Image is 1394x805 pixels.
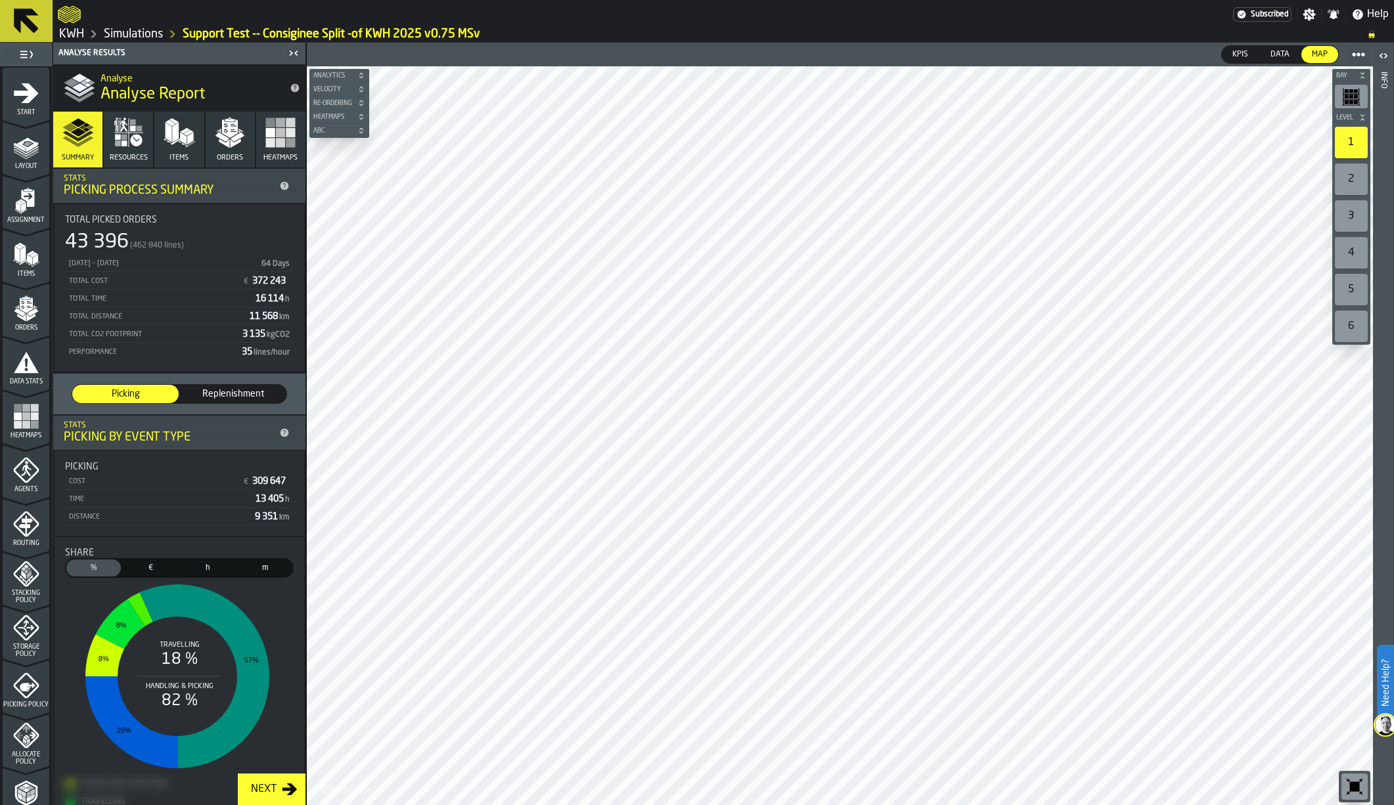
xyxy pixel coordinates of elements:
div: Title [65,548,294,558]
span: Summary [62,154,94,162]
li: menu Picking Policy [3,660,49,712]
span: Velocity [311,86,355,93]
div: button-toolbar-undefined [1332,198,1370,234]
div: thumb [1301,46,1338,63]
li: menu Assignment [3,175,49,228]
h2: Sub Title [101,71,279,84]
span: € [126,562,175,574]
label: button-toggle-Help [1346,7,1394,22]
div: 4 [1335,237,1368,269]
nav: Breadcrumb [58,26,1389,42]
span: Stacking Policy [3,590,49,604]
span: 309 647 [252,477,288,486]
li: menu Data Stats [3,337,49,389]
div: button-toolbar-undefined [1332,271,1370,308]
span: m [240,562,290,574]
span: Orders [3,324,49,332]
div: button-toolbar-undefined [1339,771,1370,802]
span: Replenishment [185,387,281,401]
span: h [183,562,233,574]
span: Picking [78,387,173,401]
li: menu Orders [3,283,49,336]
span: Storage Policy [3,643,49,658]
svg: Reset zoom and position [1344,776,1365,797]
div: Total Cost [68,277,237,286]
button: button- [309,124,369,137]
div: button-toolbar-undefined [1332,82,1370,111]
div: StatList-item-Total CO2 Footprint [65,325,294,343]
div: Time [68,495,250,504]
div: Total CO2 Footprint [68,330,237,339]
label: Need Help? [1378,646,1393,720]
div: Menu Subscription [1233,7,1292,22]
div: Title [65,462,294,472]
a: link-to-/wh/i/4fb45246-3b77-4bb5-b880-c337c3c5facb [104,27,163,41]
span: Items [169,154,189,162]
div: 1 [1335,127,1368,158]
span: Picking [65,462,99,472]
a: link-to-/wh/i/4fb45246-3b77-4bb5-b880-c337c3c5facb/settings/billing [1233,7,1292,22]
span: Bay [1334,72,1356,79]
span: (462 840 lines) [130,241,184,250]
div: Picking Process Summary [64,183,274,198]
span: KPIs [1227,49,1253,60]
div: thumb [180,385,286,403]
header: Info [1373,43,1393,805]
div: thumb [238,559,292,577]
div: stat-Picking [55,451,304,536]
div: thumb [181,559,235,577]
div: StatList-item-Cost [65,472,294,490]
span: Items [3,271,49,278]
span: % [69,562,118,574]
div: Next [246,781,282,797]
span: km [279,313,290,321]
label: button-toggle-Close me [284,45,303,61]
label: button-toggle-Notifications [1322,8,1345,21]
label: button-switch-multi-Map [1301,45,1339,64]
label: button-switch-multi-KPIs [1221,45,1259,64]
label: button-switch-multi-Time [179,558,236,578]
a: link-to-/wh/i/4fb45246-3b77-4bb5-b880-c337c3c5facb [59,27,84,41]
div: 5 [1335,274,1368,305]
span: Picking Policy [3,701,49,708]
label: button-toggle-Toggle Full Menu [3,45,49,64]
div: Stats [64,421,274,430]
span: Map [1307,49,1333,60]
span: Assignment [3,217,49,224]
li: menu Items [3,229,49,282]
div: StatList-item-03/07/2025 - 16/09/2025 [65,254,294,272]
li: menu Storage Policy [3,606,49,659]
label: button-toggle-Settings [1297,8,1321,21]
li: menu Start [3,68,49,120]
span: 35 [242,347,291,357]
button: button- [309,83,369,96]
div: StatList-item-Time [65,490,294,508]
span: h [285,496,290,504]
label: button-switch-multi-Replenishment [179,384,287,404]
span: Orders [217,154,243,162]
span: ABC [311,127,355,135]
div: thumb [124,559,178,577]
span: Analytics [311,72,355,79]
a: link-to-/wh/i/4fb45246-3b77-4bb5-b880-c337c3c5facb/simulations/1296b096-cf53-4aa1-acfc-754d439756ce [183,27,480,41]
span: Heatmaps [311,114,355,121]
div: title-Analyse Report [53,64,305,112]
span: Data Stats [3,378,49,385]
span: 13 405 [256,494,291,504]
span: Layout [3,163,49,170]
span: Allocate Policy [3,751,49,766]
label: button-switch-multi-Picking [72,384,179,404]
li: menu Routing [3,498,49,551]
div: Analyse Results [56,49,284,58]
div: 6 [1335,311,1368,342]
button: button- [1332,111,1370,124]
div: Info [1379,69,1388,802]
div: StatList-item-Total Time [65,290,294,307]
span: Heatmaps [3,432,49,439]
div: button-toolbar-undefined [1332,308,1370,345]
div: 3 [1335,200,1368,232]
span: Help [1367,7,1389,22]
span: Resources [110,154,148,162]
div: thumb [72,385,179,403]
li: menu Heatmaps [3,391,49,443]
